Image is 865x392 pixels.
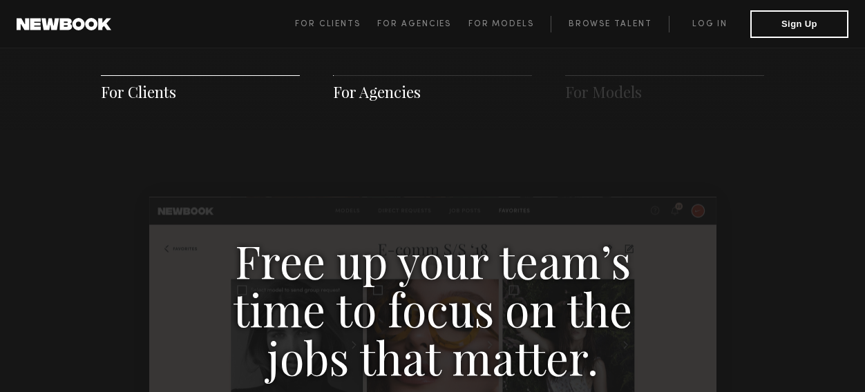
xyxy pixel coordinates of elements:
a: For Clients [295,16,377,32]
a: For Models [565,81,642,102]
h3: Free up your team’s time to focus on the jobs that matter. [194,236,671,381]
span: For Agencies [377,20,451,28]
a: Log in [669,16,750,32]
a: Browse Talent [551,16,669,32]
a: For Agencies [377,16,468,32]
span: For Models [468,20,534,28]
span: For Clients [295,20,361,28]
a: For Clients [101,81,176,102]
button: Sign Up [750,10,848,38]
a: For Agencies [333,81,421,102]
a: For Models [468,16,551,32]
